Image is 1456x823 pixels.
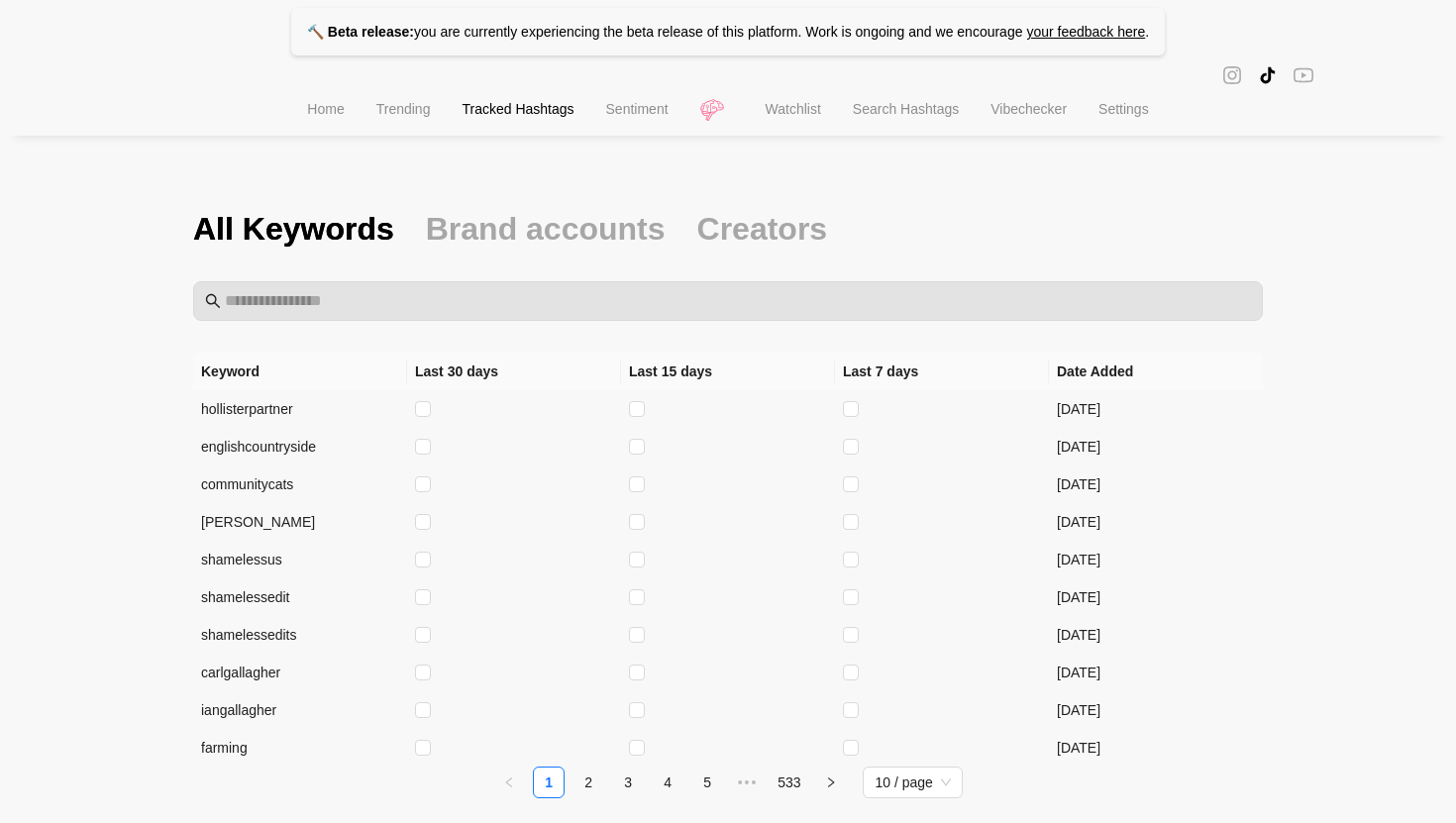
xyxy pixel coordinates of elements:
span: Watchlist [766,101,821,117]
span: Creators [697,208,828,250]
span: Vibechecker [990,101,1067,117]
span: Trending [376,101,431,117]
td: hollisterpartner [193,390,407,428]
li: Previous Page [493,767,525,798]
td: shamelessedit [193,578,407,616]
td: [DATE] [1049,541,1263,578]
span: Brand accounts [426,208,666,250]
td: iangallagher [193,691,407,729]
td: [DATE] [1049,654,1263,691]
a: 2 [573,768,603,797]
td: [PERSON_NAME] [193,503,407,541]
span: Home [307,101,344,117]
a: 533 [772,768,806,797]
span: instagram [1222,63,1242,86]
div: Page Size [863,767,962,798]
span: Tracked Hashtags [462,101,573,117]
strong: 🔨 Beta release: [307,24,414,40]
th: Last 15 days [621,353,835,390]
span: right [825,776,837,788]
li: Next 5 Pages [731,767,763,798]
a: 4 [653,768,682,797]
td: [DATE] [1049,729,1263,767]
td: [DATE] [1049,390,1263,428]
span: search [205,293,221,309]
a: your feedback here [1026,24,1145,40]
li: 533 [771,767,807,798]
td: [DATE] [1049,503,1263,541]
span: left [503,776,515,788]
span: All Keywords [193,208,394,250]
a: 3 [613,768,643,797]
td: farming [193,729,407,767]
span: Search Hashtags [853,101,959,117]
li: 5 [691,767,723,798]
th: Keyword [193,353,407,390]
span: Settings [1098,101,1149,117]
th: Last 30 days [407,353,621,390]
p: you are currently experiencing the beta release of this platform. Work is ongoing and we encourage . [291,8,1165,55]
td: communitycats [193,465,407,503]
span: youtube [1294,63,1313,86]
td: englishcountryside [193,428,407,465]
td: [DATE] [1049,578,1263,616]
td: [DATE] [1049,428,1263,465]
td: [DATE] [1049,616,1263,654]
li: Next Page [815,767,847,798]
span: 10 / page [875,768,950,797]
button: right [815,767,847,798]
a: 1 [534,768,564,797]
td: [DATE] [1049,691,1263,729]
th: Date Added [1049,353,1263,390]
span: ••• [731,767,763,798]
td: shamelessus [193,541,407,578]
li: 4 [652,767,683,798]
td: shamelessedits [193,616,407,654]
li: 1 [533,767,565,798]
th: Last 7 days [835,353,1049,390]
a: 5 [692,768,722,797]
li: 3 [612,767,644,798]
button: left [493,767,525,798]
li: 2 [572,767,604,798]
td: carlgallagher [193,654,407,691]
span: Sentiment [606,101,669,117]
td: [DATE] [1049,465,1263,503]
